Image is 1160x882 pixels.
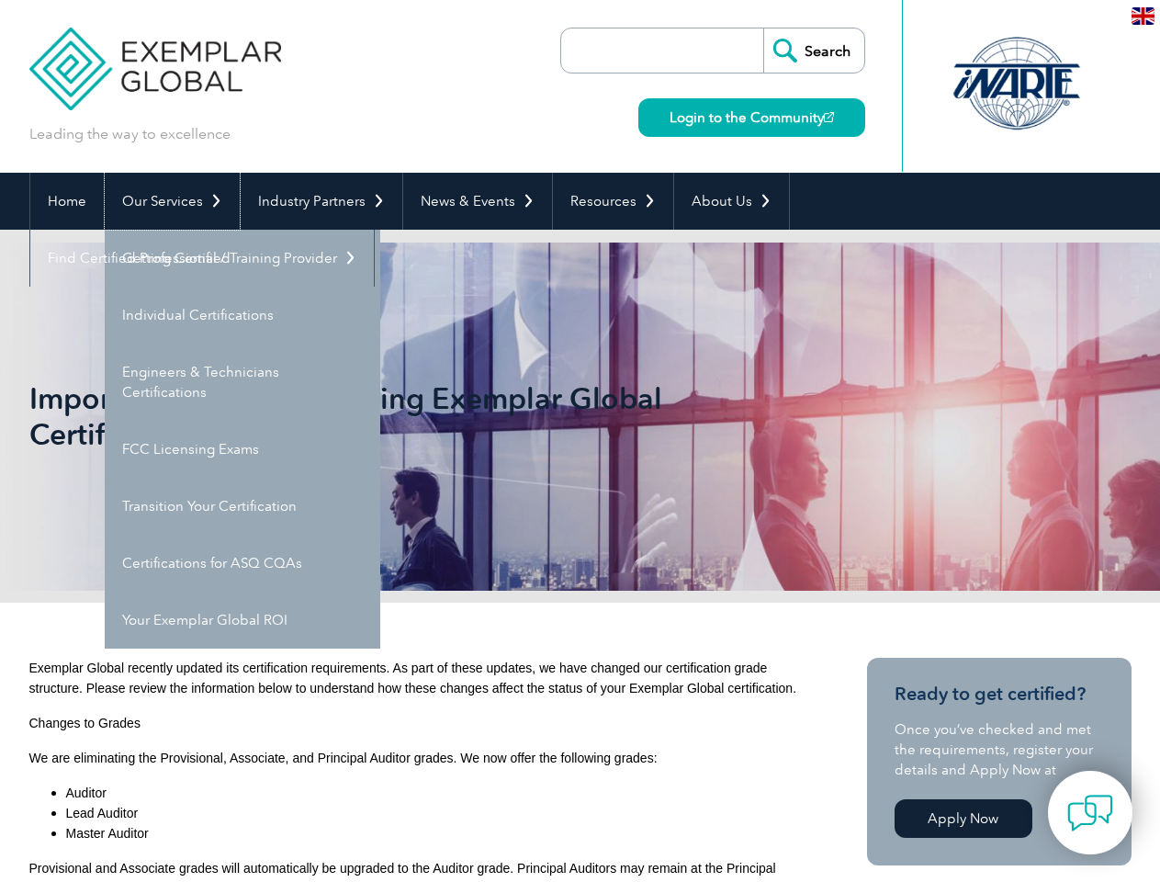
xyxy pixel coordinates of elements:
[66,826,149,841] span: Master Auditor
[105,478,380,535] a: Transition Your Certification
[105,173,240,230] a: Our Services
[1132,7,1154,25] img: en
[403,173,552,230] a: News & Events
[895,799,1032,838] a: Apply Now
[895,719,1104,780] p: Once you’ve checked and met the requirements, register your details and Apply Now at
[105,287,380,344] a: Individual Certifications
[29,124,231,144] p: Leading the way to excellence
[763,28,864,73] input: Search
[674,173,789,230] a: About Us
[1067,790,1113,836] img: contact-chat.png
[29,380,735,452] h1: Important Update Regarding Exemplar Global Certification
[638,98,865,137] a: Login to the Community
[29,661,797,695] span: Exemplar Global recently updated its certification requirements. As part of these updates, we hav...
[105,344,380,421] a: Engineers & Technicians Certifications
[29,716,141,730] span: Changes to Grades
[895,683,1104,706] h3: Ready to get certified?
[105,535,380,592] a: Certifications for ASQ CQAs
[241,173,402,230] a: Industry Partners
[66,806,139,820] span: Lead Auditor
[105,421,380,478] a: FCC Licensing Exams
[553,173,673,230] a: Resources
[105,592,380,649] a: Your Exemplar Global ROI
[824,112,834,122] img: open_square.png
[30,230,374,287] a: Find Certified Professional / Training Provider
[66,786,107,800] span: Auditor
[30,173,104,230] a: Home
[29,751,658,765] span: We are eliminating the Provisional, Associate, and Principal Auditor grades. We now offer the fol...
